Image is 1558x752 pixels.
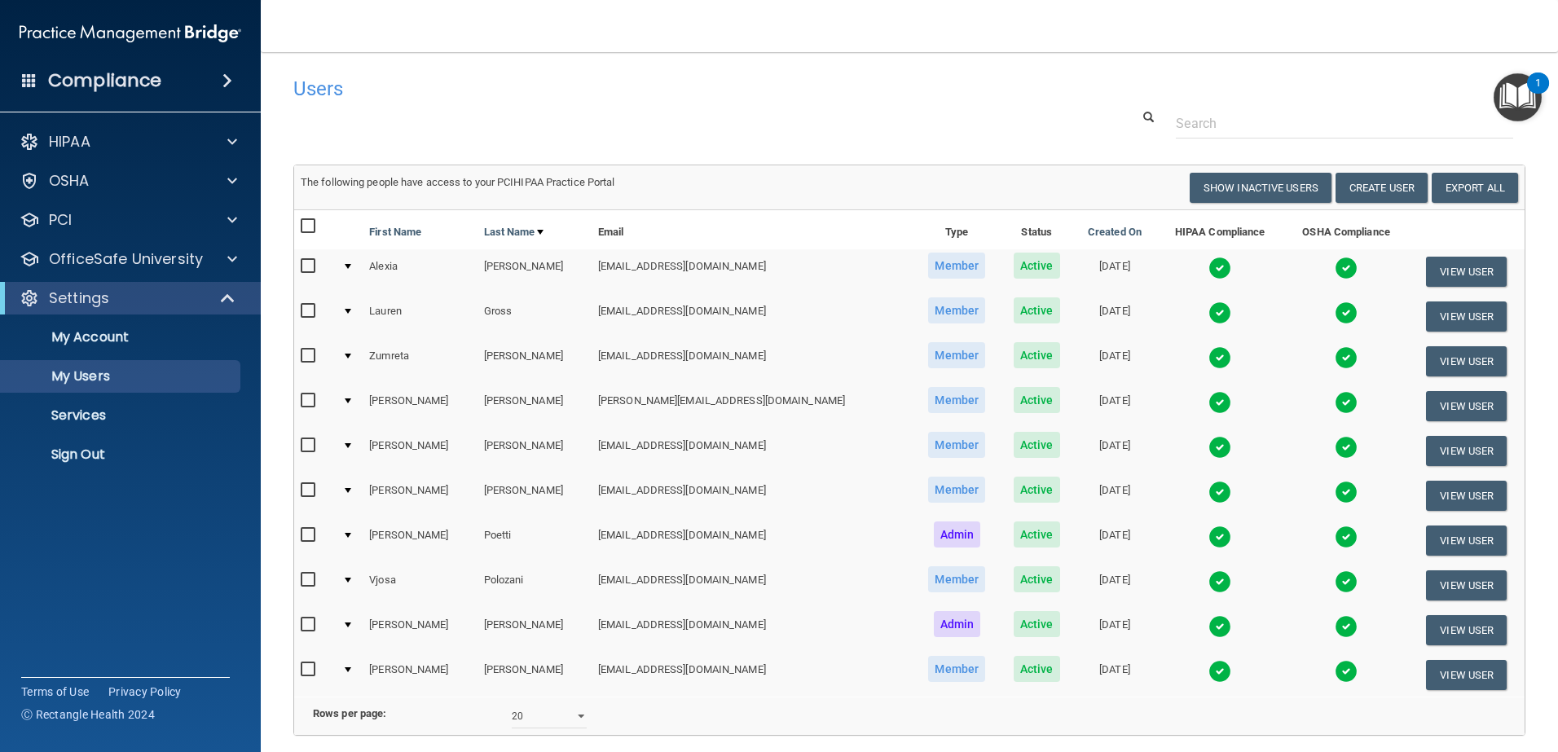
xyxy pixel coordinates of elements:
span: Active [1014,297,1060,323]
span: Active [1014,656,1060,682]
span: Member [928,566,985,592]
span: Member [928,656,985,682]
p: OfficeSafe University [49,249,203,269]
th: OSHA Compliance [1284,210,1409,249]
td: [DATE] [1073,518,1156,563]
span: Active [1014,566,1060,592]
p: Sign Out [11,446,233,463]
img: tick.e7d51cea.svg [1208,481,1231,504]
span: The following people have access to your PCIHIPAA Practice Portal [301,176,615,188]
span: Member [928,297,985,323]
img: tick.e7d51cea.svg [1208,660,1231,683]
span: Admin [934,521,981,548]
td: [DATE] [1073,384,1156,429]
a: Settings [20,288,236,308]
td: [PERSON_NAME] [478,608,592,653]
td: Lauren [363,294,477,339]
td: [EMAIL_ADDRESS][DOMAIN_NAME] [592,518,913,563]
td: [PERSON_NAME] [478,473,592,518]
td: [DATE] [1073,563,1156,608]
img: tick.e7d51cea.svg [1208,301,1231,324]
p: Services [11,407,233,424]
img: tick.e7d51cea.svg [1335,570,1358,593]
th: HIPAA Compliance [1156,210,1284,249]
img: tick.e7d51cea.svg [1335,436,1358,459]
span: Active [1014,521,1060,548]
p: My Users [11,368,233,385]
td: [DATE] [1073,294,1156,339]
span: Member [928,432,985,458]
button: Create User [1336,173,1428,203]
img: tick.e7d51cea.svg [1335,615,1358,638]
input: Search [1176,108,1513,139]
span: Active [1014,432,1060,458]
img: PMB logo [20,17,241,50]
span: Active [1014,611,1060,637]
button: Open Resource Center, 1 new notification [1494,73,1542,121]
p: OSHA [49,171,90,191]
button: View User [1426,526,1507,556]
td: [PERSON_NAME] [478,339,592,384]
td: [EMAIL_ADDRESS][DOMAIN_NAME] [592,249,913,294]
img: tick.e7d51cea.svg [1208,570,1231,593]
img: tick.e7d51cea.svg [1208,526,1231,548]
td: [EMAIL_ADDRESS][DOMAIN_NAME] [592,473,913,518]
button: View User [1426,391,1507,421]
img: tick.e7d51cea.svg [1208,436,1231,459]
span: Member [928,477,985,503]
td: [PERSON_NAME] [363,653,477,697]
span: Active [1014,387,1060,413]
td: [EMAIL_ADDRESS][DOMAIN_NAME] [592,608,913,653]
th: Email [592,210,913,249]
td: [EMAIL_ADDRESS][DOMAIN_NAME] [592,339,913,384]
a: Export All [1432,173,1518,203]
button: View User [1426,615,1507,645]
td: [PERSON_NAME][EMAIL_ADDRESS][DOMAIN_NAME] [592,384,913,429]
td: [DATE] [1073,653,1156,697]
td: [PERSON_NAME] [363,384,477,429]
td: [EMAIL_ADDRESS][DOMAIN_NAME] [592,563,913,608]
img: tick.e7d51cea.svg [1335,301,1358,324]
b: Rows per page: [313,707,386,719]
span: Member [928,253,985,279]
td: Poetti [478,518,592,563]
td: [DATE] [1073,249,1156,294]
p: My Account [11,329,233,345]
th: Type [913,210,1000,249]
button: View User [1426,436,1507,466]
td: Polozani [478,563,592,608]
img: tick.e7d51cea.svg [1208,346,1231,369]
a: OSHA [20,171,237,191]
td: [EMAIL_ADDRESS][DOMAIN_NAME] [592,429,913,473]
td: Gross [478,294,592,339]
td: [PERSON_NAME] [478,384,592,429]
a: HIPAA [20,132,237,152]
span: Member [928,342,985,368]
a: OfficeSafe University [20,249,237,269]
th: Status [1000,210,1073,249]
span: Member [928,387,985,413]
a: Privacy Policy [108,684,182,700]
h4: Users [293,78,1002,99]
td: [PERSON_NAME] [363,429,477,473]
p: PCI [49,210,72,230]
td: [DATE] [1073,608,1156,653]
td: [PERSON_NAME] [363,518,477,563]
button: View User [1426,346,1507,376]
td: Alexia [363,249,477,294]
td: [PERSON_NAME] [363,608,477,653]
td: Vjosa [363,563,477,608]
img: tick.e7d51cea.svg [1335,526,1358,548]
button: View User [1426,481,1507,511]
span: Active [1014,342,1060,368]
img: tick.e7d51cea.svg [1335,257,1358,279]
div: 1 [1535,83,1541,104]
button: View User [1426,660,1507,690]
a: Created On [1088,222,1142,242]
a: PCI [20,210,237,230]
button: Show Inactive Users [1190,173,1331,203]
td: [DATE] [1073,339,1156,384]
td: [EMAIL_ADDRESS][DOMAIN_NAME] [592,294,913,339]
span: Ⓒ Rectangle Health 2024 [21,706,155,723]
td: [DATE] [1073,473,1156,518]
